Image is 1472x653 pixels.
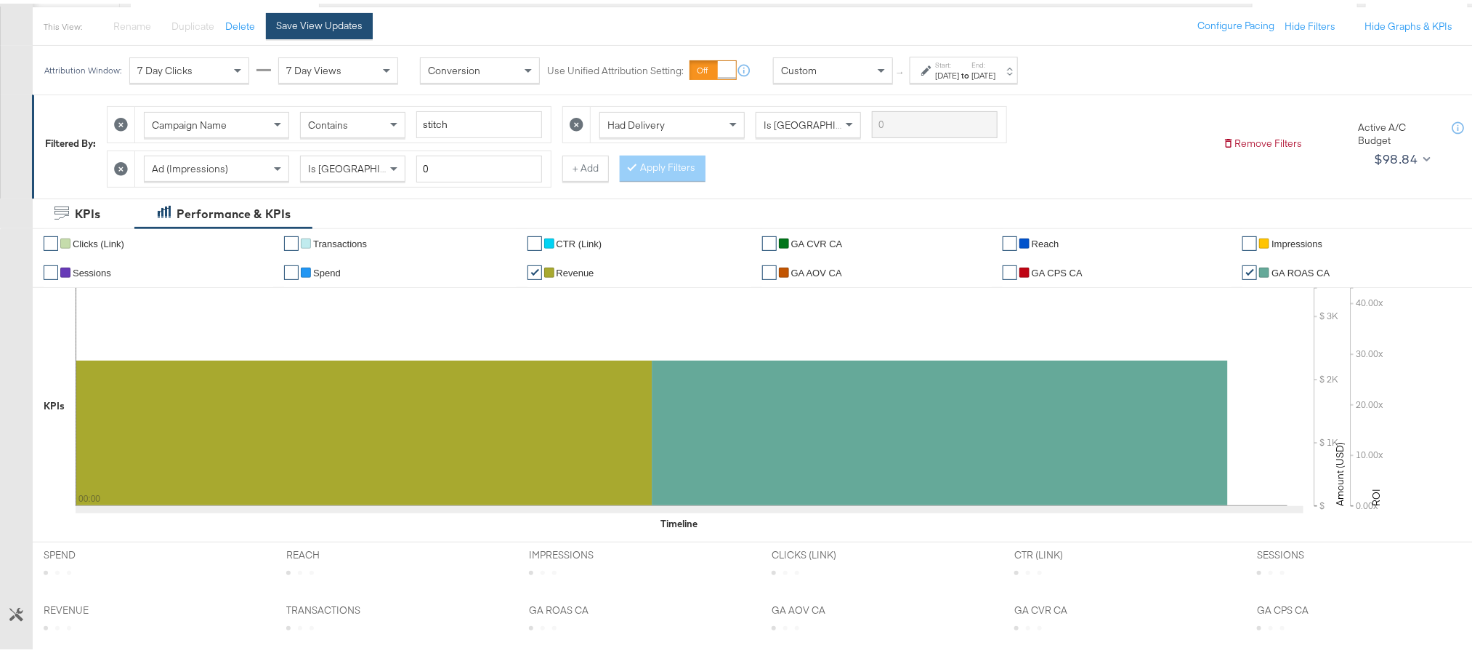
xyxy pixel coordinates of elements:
[137,60,193,73] span: 7 Day Clicks
[529,600,638,614] span: GA ROAS CA
[313,264,341,275] span: Spend
[1223,133,1302,147] button: Remove Filters
[171,16,214,29] span: Duplicate
[1257,600,1366,614] span: GA CPS CA
[276,15,363,29] div: Save View Updates
[791,264,842,275] span: GA AOV CA
[1271,264,1330,275] span: GA ROAS CA
[286,600,395,614] span: TRANSACTIONS
[308,115,348,128] span: Contains
[44,545,153,558] span: SPEND
[562,152,609,178] button: + Add
[762,233,777,247] a: ✔
[1364,16,1452,30] button: Hide Graphs & KPIs
[1257,545,1366,558] span: SESSIONS
[44,62,122,72] div: Attribution Window:
[1285,16,1335,30] button: Hide Filters
[428,60,480,73] span: Conversion
[1242,233,1257,247] a: ✔
[1370,485,1383,502] text: ROI
[1358,117,1438,144] div: Active A/C Budget
[762,262,777,276] a: ✔
[1271,235,1322,246] span: Impressions
[772,545,881,558] span: CLICKS (LINK)
[416,152,542,179] input: Enter a number
[44,262,58,276] a: ✔
[1014,545,1123,558] span: CTR (LINK)
[791,235,843,246] span: GA CVR CA
[286,545,395,558] span: REACH
[529,545,638,558] span: IMPRESSIONS
[557,235,602,246] span: CTR (Link)
[44,17,82,29] div: This View:
[152,115,227,128] span: Campaign Name
[547,60,684,74] label: Use Unified Attribution Setting:
[607,115,665,128] span: Had Delivery
[177,202,291,219] div: Performance & KPIs
[45,133,96,147] div: Filtered By:
[266,9,373,36] button: Save View Updates
[959,66,971,77] strong: to
[1032,264,1083,275] span: GA CPS CA
[1014,600,1123,614] span: GA CVR CA
[73,264,111,275] span: Sessions
[73,235,124,246] span: Clicks (Link)
[44,396,65,409] div: KPIs
[971,57,995,66] label: End:
[1003,233,1017,247] a: ✔
[225,16,255,30] button: Delete
[284,233,299,247] a: ✔
[1368,144,1434,167] button: $98.84
[1003,262,1017,276] a: ✔
[935,57,959,66] label: Start:
[286,60,341,73] span: 7 Day Views
[284,262,299,276] a: ✔
[1242,262,1257,276] a: ✔
[44,233,58,247] a: ✔
[416,108,542,135] input: Enter a search term
[527,233,542,247] a: ✔
[764,115,875,128] span: Is [GEOGRAPHIC_DATA]
[113,16,151,29] span: Rename
[894,67,908,72] span: ↑
[152,159,228,172] span: Ad (Impressions)
[308,159,419,172] span: Is [GEOGRAPHIC_DATA]
[75,202,100,219] div: KPIs
[44,600,153,614] span: REVENUE
[1032,235,1059,246] span: Reach
[1187,9,1285,36] button: Configure Pacing
[772,600,881,614] span: GA AOV CA
[971,66,995,78] div: [DATE]
[1333,438,1346,502] text: Amount (USD)
[935,66,959,78] div: [DATE]
[872,108,998,135] input: Enter a search term
[1374,145,1418,167] div: $98.84
[660,513,697,527] div: Timeline
[313,235,367,246] span: Transactions
[557,264,594,275] span: Revenue
[527,262,542,276] a: ✔
[781,60,817,73] span: Custom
